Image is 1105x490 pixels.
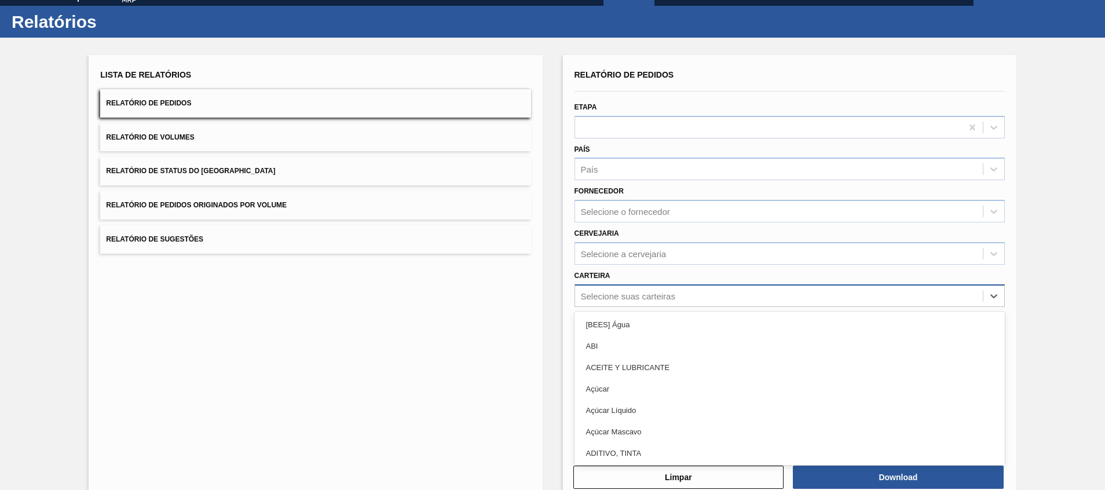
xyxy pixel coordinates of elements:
button: Relatório de Pedidos [100,89,530,118]
div: [BEES] Água [575,314,1005,335]
div: Açúcar [575,378,1005,400]
label: País [575,145,590,153]
button: Download [793,466,1004,489]
span: Relatório de Pedidos Originados por Volume [106,201,287,209]
span: Relatório de Pedidos [106,99,191,107]
div: ABI [575,335,1005,357]
label: Cervejaria [575,229,619,237]
button: Relatório de Pedidos Originados por Volume [100,191,530,220]
span: Relatório de Status do [GEOGRAPHIC_DATA] [106,167,275,175]
div: País [581,164,598,174]
div: Selecione a cervejaria [581,248,667,258]
button: Relatório de Sugestões [100,225,530,254]
div: Adjuntos [575,464,1005,485]
label: Etapa [575,103,597,111]
span: Lista de Relatórios [100,70,191,79]
span: Relatório de Sugestões [106,235,203,243]
h1: Relatórios [12,15,217,28]
div: ACEITE Y LUBRICANTE [575,357,1005,378]
div: Açúcar Líquido [575,400,1005,421]
div: Selecione o fornecedor [581,207,670,217]
button: Relatório de Status do [GEOGRAPHIC_DATA] [100,157,530,185]
div: Selecione suas carteiras [581,291,675,301]
span: Relatório de Pedidos [575,70,674,79]
div: ADITIVO, TINTA [575,443,1005,464]
button: Relatório de Volumes [100,123,530,152]
span: Relatório de Volumes [106,133,194,141]
label: Fornecedor [575,187,624,195]
button: Limpar [573,466,784,489]
div: Açúcar Mascavo [575,421,1005,443]
label: Carteira [575,272,610,280]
